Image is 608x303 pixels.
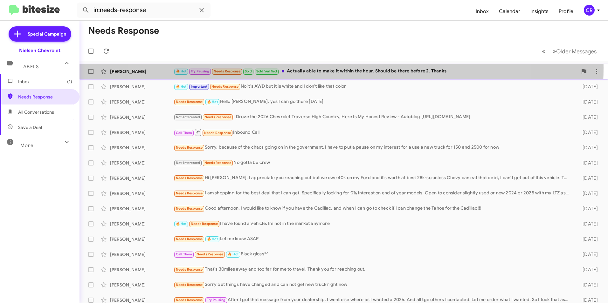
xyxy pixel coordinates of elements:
span: 🔥 Hot [207,100,218,104]
span: Needs Response [176,176,203,180]
span: 🔥 Hot [176,222,187,226]
span: Call Them [176,131,192,135]
span: Save a Deal [18,124,42,131]
div: [DATE] [572,190,603,197]
div: Hi [PERSON_NAME], I appreciate you reaching out but we owe 40k on my Ford and it's worth at best ... [174,174,572,182]
div: No it's AWD but it is white and I don't like that color [174,83,572,90]
span: Needs Response [176,206,203,211]
div: [PERSON_NAME] [110,282,174,288]
div: [DATE] [572,129,603,136]
button: Previous [538,45,549,58]
div: [DATE] [572,236,603,242]
a: Insights [525,2,554,21]
span: Sold Verified [256,69,277,73]
div: [DATE] [572,160,603,166]
div: [PERSON_NAME] [110,99,174,105]
div: Sorry, because of the chaos going on in the government, I have to put a pause on my interest for ... [174,144,572,151]
div: [PERSON_NAME] [110,84,174,90]
div: [PERSON_NAME] [110,160,174,166]
div: [PERSON_NAME] [110,145,174,151]
span: Call Them [176,252,192,256]
span: Labels [20,64,39,70]
a: Profile [554,2,578,21]
div: Good afternoon, I would like to know if you have the Cadillac, and when I can go to check if I ca... [174,205,572,212]
span: » [553,47,556,55]
span: (1) [67,78,72,85]
div: [DATE] [572,145,603,151]
div: Let me know ASAP [174,235,572,243]
span: Needs Response [204,161,231,165]
span: Needs Response [176,237,203,241]
div: [DATE] [572,84,603,90]
input: Search [77,3,211,18]
span: Needs Response [176,100,203,104]
span: Needs Response [176,145,203,150]
span: 🔥 Hot [176,69,187,73]
span: Needs Response [176,267,203,272]
span: All Conversations [18,109,54,115]
div: [PERSON_NAME] [110,190,174,197]
div: [DATE] [572,221,603,227]
div: [DATE] [572,282,603,288]
span: Needs Response [197,252,224,256]
div: I Drove the 2026 Chevrolet Traverse High Country, Here Is My Honest Review - Autoblog [URL][DOMAI... [174,113,572,121]
div: Inbound Call [174,128,572,136]
div: [PERSON_NAME] [110,68,174,75]
div: [PERSON_NAME] [110,175,174,181]
span: Needs Response [204,115,231,119]
span: Not-Interested [176,115,200,119]
nav: Page navigation example [538,45,600,58]
span: Needs Response [204,131,231,135]
span: Older Messages [556,48,597,55]
div: [DATE] [572,205,603,212]
a: Special Campaign [9,26,71,42]
div: [PERSON_NAME] [110,129,174,136]
div: Hello [PERSON_NAME], yes I can go there [DATE] [174,98,572,105]
div: No gotta be crew [174,159,572,166]
a: Calendar [494,2,525,21]
span: More [20,143,33,148]
span: Special Campaign [28,31,66,37]
button: Next [549,45,600,58]
div: [PERSON_NAME] [110,266,174,273]
div: [PERSON_NAME] [110,114,174,120]
div: [DATE] [572,175,603,181]
div: [DATE] [572,266,603,273]
button: CR [578,5,601,16]
div: [PERSON_NAME] [110,251,174,258]
div: That's 30miles away and too far for me to travel. Thank you for reaching out. [174,266,572,273]
span: Not-Interested [176,161,200,165]
div: [DATE] [572,251,603,258]
span: Needs Response [18,94,72,100]
span: Needs Response [176,283,203,287]
div: Nielsen Chevrolet [19,47,60,54]
a: Inbox [471,2,494,21]
div: [PERSON_NAME] [110,236,174,242]
span: Needs Response [214,69,241,73]
span: 🔥 Hot [207,237,218,241]
div: I am shopping for the best deal that I can get. Specifically looking for 0% interest on end of ye... [174,190,572,197]
div: CR [584,5,595,16]
span: Try Pausing [191,69,209,73]
span: Needs Response [191,222,218,226]
span: 🔥 Hot [228,252,238,256]
span: Sold [245,69,252,73]
div: Black gloss*^ [174,251,572,258]
div: I have found a vehicle. Im not in the market anymore [174,220,572,227]
span: 🔥 Hot [176,84,187,89]
div: Actually able to make it within the hour. Should be there before 2. Thanks [174,68,577,75]
span: Needs Response [211,84,238,89]
span: Important [191,84,207,89]
span: « [542,47,545,55]
span: Needs Response [176,191,203,195]
div: [DATE] [572,99,603,105]
div: [PERSON_NAME] [110,205,174,212]
span: Try Pausing [207,298,225,302]
div: [DATE] [572,114,603,120]
div: [PERSON_NAME] [110,221,174,227]
span: Inbox [18,78,72,85]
